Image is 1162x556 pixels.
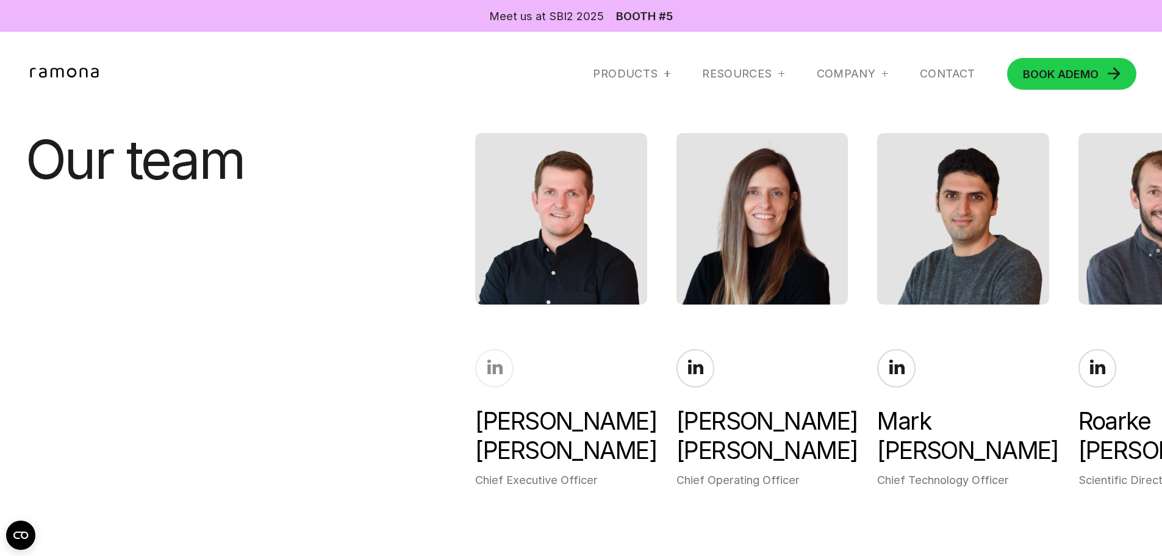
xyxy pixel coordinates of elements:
h1: Our team [26,133,288,186]
a: Booth #5 [616,10,673,21]
div: RESOURCES [702,67,772,81]
a: home [26,67,108,80]
button: Open CMP widget [6,521,35,550]
div: DEMO [1023,68,1099,79]
div: [PERSON_NAME] [676,406,848,466]
div: Products [593,67,658,81]
div: Chief Executive Officer [475,472,647,488]
div: RESOURCES [702,67,784,81]
div: Mark [877,406,1049,466]
div: Chief Technology Officer [877,472,1049,488]
a: BOOK ADEMO [1007,58,1137,90]
span: [PERSON_NAME] [475,436,647,465]
div: Chief Operating Officer [676,472,848,488]
span: BOOK A [1023,67,1066,81]
div: Meet us at SBI2 2025 [489,8,604,24]
div: Company [817,67,888,81]
span: [PERSON_NAME] [877,436,1049,465]
span: [PERSON_NAME] [676,436,848,465]
div: Products [593,67,670,81]
div: [PERSON_NAME] [475,406,647,466]
div: Company [817,67,876,81]
a: Contact [920,67,975,81]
